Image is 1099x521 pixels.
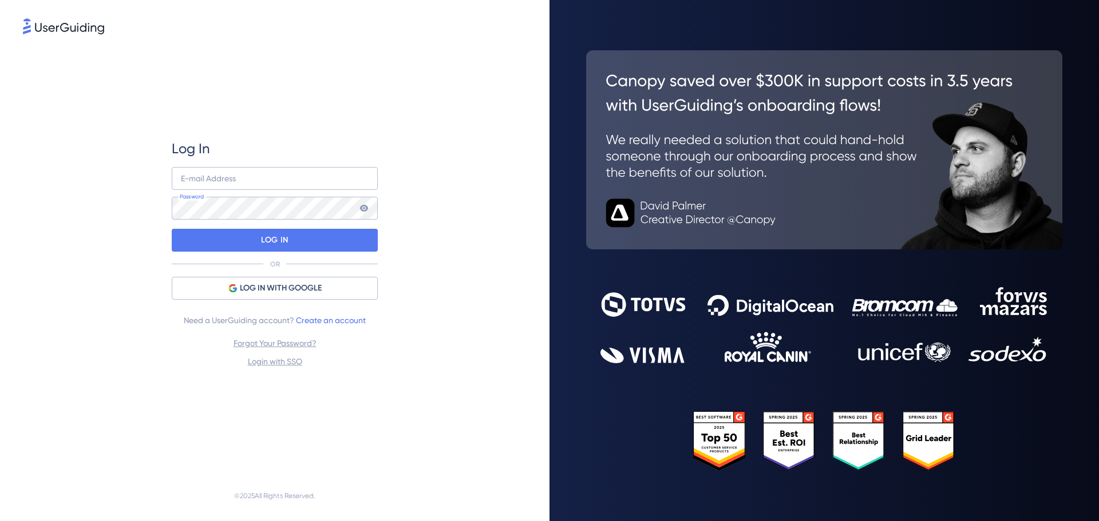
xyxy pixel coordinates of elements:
img: 9302ce2ac39453076f5bc0f2f2ca889b.svg [600,287,1048,363]
span: © 2025 All Rights Reserved. [234,489,315,503]
img: 8faab4ba6bc7696a72372aa768b0286c.svg [23,18,104,34]
span: Log In [172,140,210,158]
p: LOG IN [261,231,288,249]
span: LOG IN WITH GOOGLE [240,281,322,295]
img: 25303e33045975176eb484905ab012ff.svg [693,411,955,471]
a: Forgot Your Password? [234,339,317,348]
a: Login with SSO [248,357,302,366]
input: example@company.com [172,167,378,190]
a: Create an account [296,316,366,325]
p: OR [270,260,280,269]
img: 26c0aa7c25a843aed4baddd2b5e0fa68.svg [586,50,1062,249]
span: Need a UserGuiding account? [184,313,366,327]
